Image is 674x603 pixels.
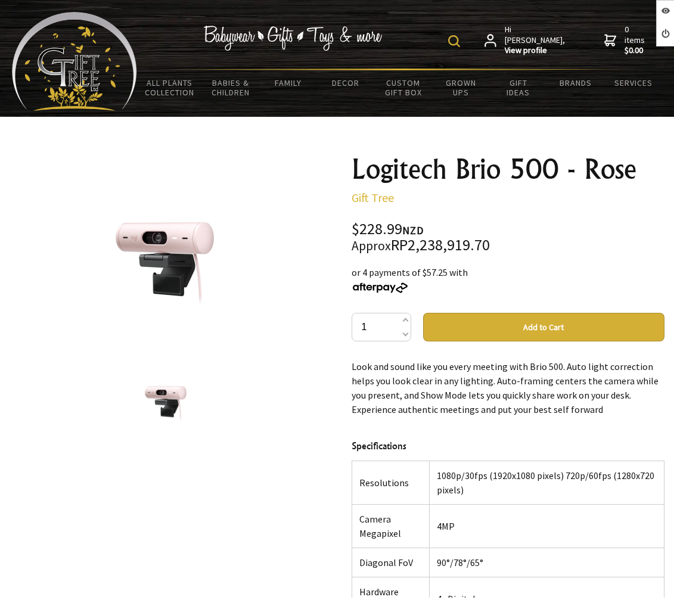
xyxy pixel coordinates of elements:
[505,24,566,56] span: Hi [PERSON_NAME],
[137,70,202,105] a: All Plants Collection
[484,24,566,56] a: Hi [PERSON_NAME],View profile
[490,70,548,105] a: Gift Ideas
[352,222,665,253] div: $228.99 RP2,238,919.70
[352,461,430,505] td: Resolutions
[604,24,647,56] a: 0 items$0.00
[448,35,460,47] img: product search
[423,313,665,341] button: Add to Cart
[625,45,647,56] strong: $0.00
[430,548,664,577] td: 90°/78°/65°
[547,70,605,95] a: Brands
[352,439,665,453] h4: Specifications
[352,155,665,184] h1: Logitech Brio 500 - Rose
[317,70,375,95] a: Decor
[352,282,409,293] img: Afterpay
[352,238,391,254] small: Approx
[505,45,566,56] strong: View profile
[352,548,430,577] td: Diagonal FoV
[430,461,664,505] td: 1080p/30fps (1920x1080 pixels) 720p/60fps (1280x720 pixels)
[144,379,189,424] img: Logitech Brio 500 - Rose
[352,265,665,294] div: or 4 payments of $57.25 with
[12,12,137,111] img: Babyware - Gifts - Toys and more...
[605,70,663,95] a: Services
[203,26,382,51] img: Babywear - Gifts - Toys & more
[113,206,220,313] img: Logitech Brio 500 - Rose
[432,70,490,105] a: Grown Ups
[260,70,318,95] a: Family
[352,505,430,548] td: Camera Megapixel
[352,359,665,416] p: Look and sound like you every meeting with Brio 500. Auto light correction helps you look clear i...
[625,24,647,56] span: 0 items
[375,70,433,105] a: Custom Gift Box
[202,70,260,105] a: Babies & Children
[430,505,664,548] td: 4MP
[402,223,424,237] span: NZD
[352,190,394,205] a: Gift Tree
